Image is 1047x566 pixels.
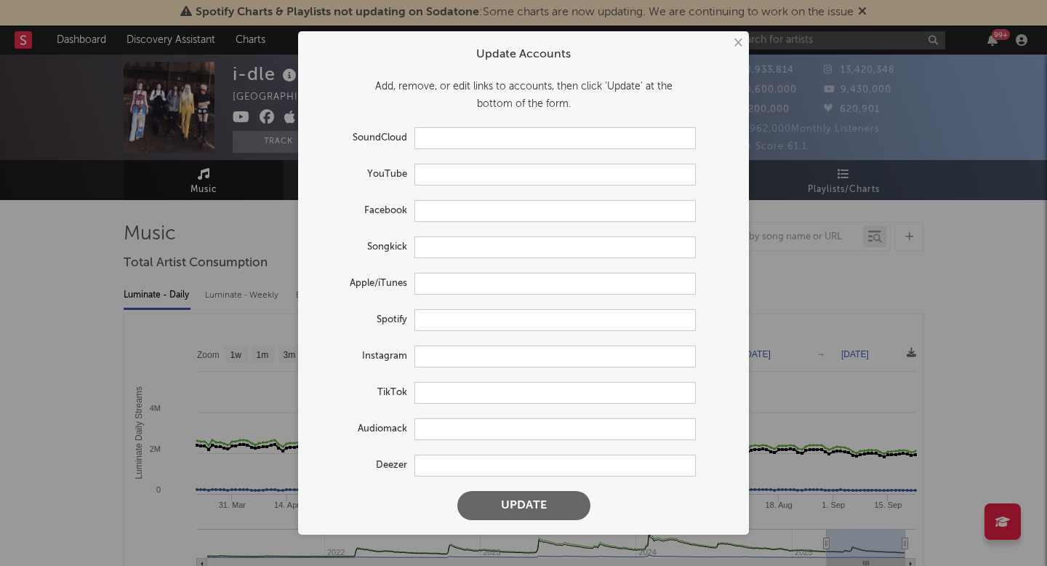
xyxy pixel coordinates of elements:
[313,166,414,183] label: YouTube
[313,46,734,63] div: Update Accounts
[313,202,414,220] label: Facebook
[313,311,414,329] label: Spotify
[729,35,745,51] button: ×
[313,384,414,402] label: TikTok
[313,457,414,474] label: Deezer
[313,420,414,438] label: Audiomack
[313,348,414,365] label: Instagram
[313,129,414,147] label: SoundCloud
[313,239,414,256] label: Songkick
[313,275,414,292] label: Apple/iTunes
[313,78,734,113] div: Add, remove, or edit links to accounts, then click 'Update' at the bottom of the form.
[457,491,590,520] button: Update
